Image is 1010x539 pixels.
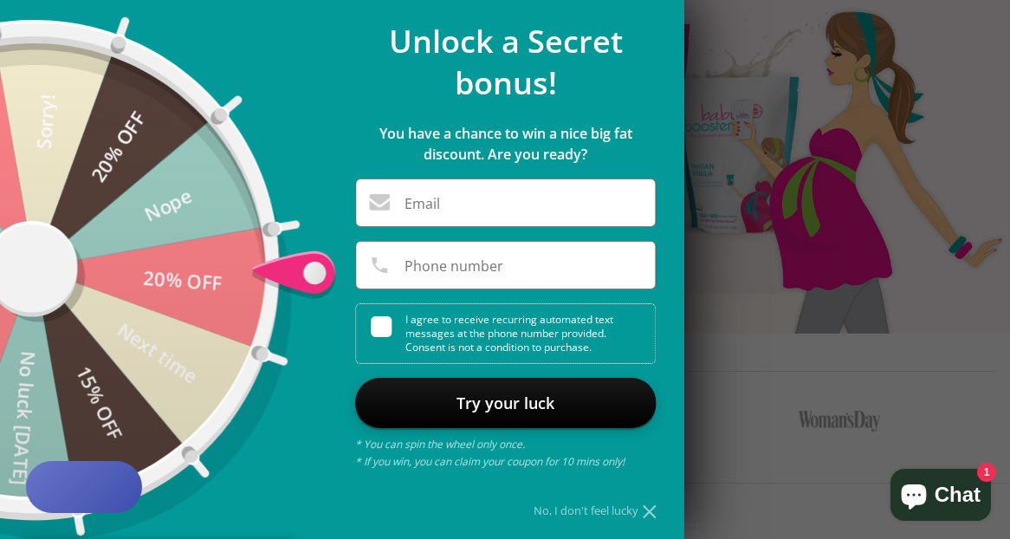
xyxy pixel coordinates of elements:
button: Rewards [26,461,142,513]
div: No, I don't feel lucky [355,505,656,516]
inbox-online-store-chat: Shopify online store chat [885,469,996,525]
p: You have a chance to win a nice big fat discount. Are you ready? [355,123,656,165]
p: * You can spin the wheel only once. [355,436,656,453]
p: * If you win, you can claim your coupon for 10 mins only! [355,453,656,471]
label: Email [405,197,440,211]
div: I agree to receive recurring automated text messages at the phone number provided. Consent is not... [371,304,655,363]
label: Phone number [405,259,503,273]
p: Unlock a Secret bonus! [355,21,656,104]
